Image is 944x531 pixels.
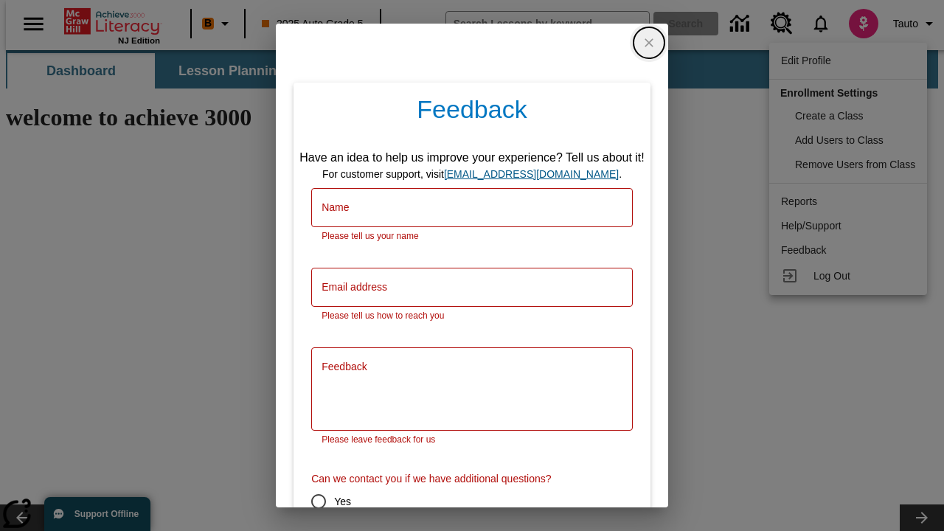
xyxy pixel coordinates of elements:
[294,83,650,143] h4: Feedback
[444,168,619,180] a: support, will open in new browser tab
[334,494,351,510] span: Yes
[322,433,622,448] p: Please leave feedback for us
[322,309,622,324] p: Please tell us how to reach you
[630,24,668,62] button: close
[299,149,645,167] div: Have an idea to help us improve your experience? Tell us about it!
[299,167,645,182] div: For customer support, visit .
[322,229,622,244] p: Please tell us your name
